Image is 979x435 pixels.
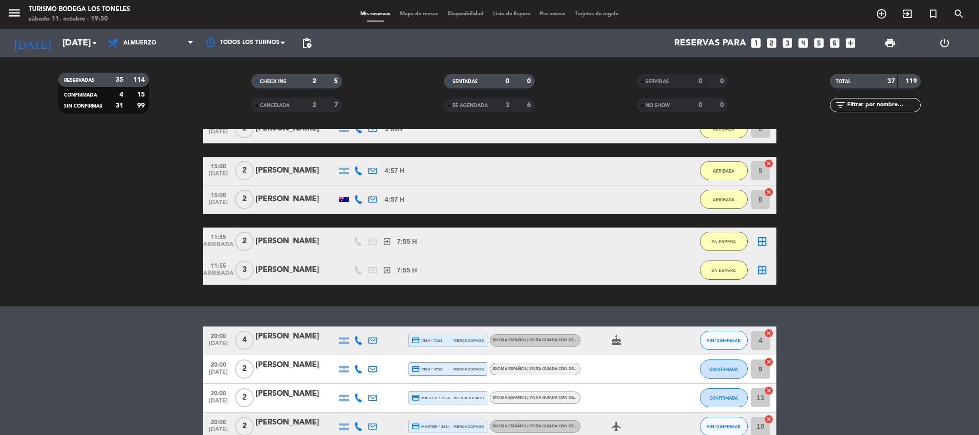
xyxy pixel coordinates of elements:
strong: 5 [334,78,340,85]
span: SIN CONFIRMAR [64,104,102,109]
span: CONFIRMADA [710,395,738,401]
i: power_settings_new [939,37,950,49]
button: EN ESPERA [700,261,748,280]
span: 2 [235,190,254,209]
span: master * 3914 [411,422,450,431]
i: cancel [764,187,774,197]
span: [DATE] [206,398,230,409]
span: 3 [235,261,254,280]
span: RESERVADAS [64,78,95,83]
i: looks_two [765,37,778,49]
strong: 35 [116,76,123,83]
span: 7:55 H [397,265,417,276]
span: Mis reservas [355,11,395,17]
span: CONFIRMADA [64,93,97,98]
div: [PERSON_NAME] [256,416,337,429]
span: TOTAL [836,79,850,84]
i: border_all [756,236,768,247]
span: Reservas para [674,38,746,48]
span: 7:55 H [397,236,417,247]
i: looks_3 [781,37,794,49]
button: EN ESPERA [700,232,748,251]
strong: 0 [527,78,533,85]
button: ARRIBADA [700,161,748,180]
span: Lista de Espera [488,11,535,17]
strong: 2 [312,102,316,109]
strong: 0 [699,78,702,85]
i: exit_to_app [902,8,913,20]
span: mercadopago [453,366,484,372]
span: 20:00 [206,359,230,370]
i: border_all [756,264,768,276]
i: cancel [764,386,774,395]
i: cancel [764,159,774,168]
span: 20:00 [206,387,230,398]
button: CONFIRMADA [700,359,748,379]
div: [PERSON_NAME] [256,264,337,276]
span: 11:55 [206,260,230,271]
span: Pre-acceso [535,11,570,17]
span: pending_actions [301,37,312,49]
span: Tarjetas de regalo [570,11,624,17]
div: [PERSON_NAME] [256,235,337,248]
div: sábado 11. octubre - 19:50 [29,14,130,24]
span: Idioma Español | Visita guiada con degustacion itinerante - Degustación Fuego Blanco [493,338,684,342]
span: Almuerzo [123,40,156,46]
span: 4:57 H [385,165,405,176]
div: [PERSON_NAME] [256,193,337,206]
span: [DATE] [206,129,230,140]
strong: 3 [506,102,509,109]
strong: 6 [527,102,533,109]
i: turned_in_not [927,8,939,20]
span: 2 [235,119,254,138]
span: visa * 7113 [411,336,442,345]
span: mercadopago [453,424,484,430]
i: credit_card [411,365,420,373]
span: 11:55 [206,231,230,242]
span: mercadopago [453,337,484,344]
span: 15:00 [206,160,230,171]
i: search [953,8,965,20]
span: CANCELADA [260,103,290,108]
span: ARRIBADA [713,168,734,174]
i: looks_6 [828,37,841,49]
span: 4:57 H [385,194,405,205]
span: [DATE] [206,340,230,351]
i: cancel [764,414,774,424]
div: Turismo Bodega Los Toneles [29,5,130,14]
strong: 0 [506,78,509,85]
button: menu [7,6,22,23]
span: 4 [235,331,254,350]
span: SERVIDAS [645,79,669,84]
button: ARRIBADA [700,119,748,138]
i: cake [611,335,622,346]
span: ARRIBADA [713,126,734,131]
span: CONFIRMADA [710,367,738,372]
button: SIN CONFIRMAR [700,331,748,350]
span: SIN CONFIRMAR [707,338,741,343]
i: credit_card [411,422,420,431]
span: Disponibilidad [443,11,488,17]
span: NO SHOW [645,103,670,108]
strong: 0 [699,102,702,109]
i: exit_to_app [383,266,391,274]
i: [DATE] [7,33,58,54]
span: 2 [235,388,254,407]
span: Mapa de mesas [395,11,443,17]
i: filter_list [835,99,846,111]
i: credit_card [411,336,420,345]
button: CONFIRMADA [700,388,748,407]
i: looks_5 [813,37,825,49]
span: Idioma Español | Visita guiada con degustación itinerante - Mosquita Muerta [493,367,663,371]
strong: 114 [133,76,147,83]
span: 2 [235,359,254,379]
span: visa * 4738 [411,365,442,373]
div: [PERSON_NAME] [256,330,337,343]
i: cancel [764,328,774,338]
strong: 15 [137,91,147,98]
span: 20:00 [206,330,230,341]
i: looks_one [750,37,762,49]
i: arrow_drop_down [89,37,100,49]
span: master * 7274 [411,393,450,402]
strong: 4 [119,91,123,98]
